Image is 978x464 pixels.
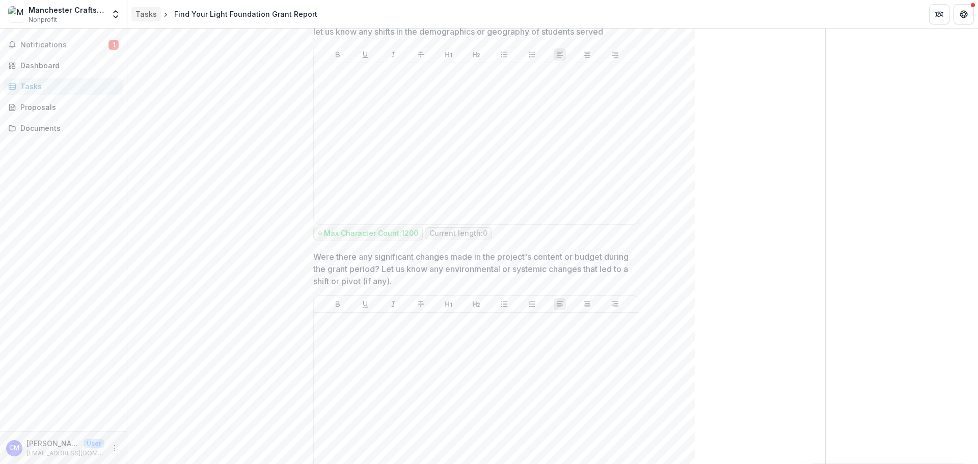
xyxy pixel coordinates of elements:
button: Align Right [609,48,621,61]
p: User [84,439,104,448]
div: Documents [20,123,115,133]
a: Tasks [4,78,123,95]
p: Max Character Count: 1200 [324,229,418,238]
button: Bold [332,298,344,310]
button: Heading 2 [470,48,482,61]
div: Courtney McShea [9,445,19,451]
button: Underline [359,298,371,310]
span: 1 [108,40,119,50]
div: Proposals [20,102,115,113]
p: Current length: 0 [429,229,487,238]
p: Were there any significant changes made in the project's content or budget during the grant perio... [313,251,633,287]
div: Dashboard [20,60,115,71]
button: Get Help [954,4,974,24]
button: Italicize [387,298,399,310]
a: Documents [4,120,123,137]
button: Align Center [581,298,593,310]
button: Italicize [387,48,399,61]
button: Notifications1 [4,37,123,53]
div: Find Your Light Foundation Grant Report [174,9,317,19]
p: [PERSON_NAME] [26,438,79,449]
button: Ordered List [526,48,538,61]
button: Underline [359,48,371,61]
nav: breadcrumb [131,7,321,21]
button: More [108,442,121,454]
a: Tasks [131,7,161,21]
div: Manchester Craftsmen’s Guild [29,5,104,15]
div: Tasks [135,9,157,19]
button: Partners [929,4,949,24]
img: Manchester Craftsmen’s Guild [8,6,24,22]
a: Proposals [4,99,123,116]
button: Strike [415,48,427,61]
span: Notifications [20,41,108,49]
button: Align Left [554,298,566,310]
button: Heading 1 [443,298,455,310]
div: Tasks [20,81,115,92]
button: Heading 2 [470,298,482,310]
span: Nonprofit [29,15,57,24]
button: Bullet List [498,48,510,61]
button: Align Right [609,298,621,310]
button: Ordered List [526,298,538,310]
button: Align Center [581,48,593,61]
button: Heading 1 [443,48,455,61]
button: Bold [332,48,344,61]
p: [EMAIL_ADDRESS][DOMAIN_NAME] [26,449,104,458]
button: Strike [415,298,427,310]
button: Align Left [554,48,566,61]
a: Dashboard [4,57,123,74]
button: Bullet List [498,298,510,310]
button: Open entity switcher [108,4,123,24]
